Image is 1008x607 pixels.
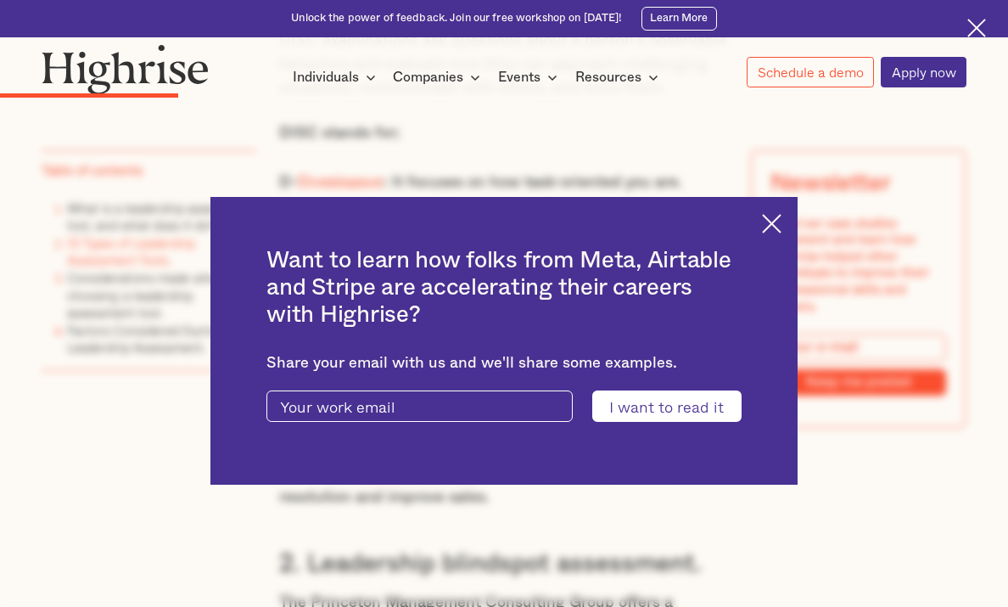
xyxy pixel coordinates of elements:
div: Events [498,67,540,87]
form: current-ascender-blog-article-modal-form [266,391,741,422]
div: Resources [575,67,641,87]
div: Individuals [293,67,381,87]
img: Highrise logo [42,44,209,95]
img: Cross icon [762,214,781,233]
div: Unlock the power of feedback. Join our free workshop on [DATE]! [291,11,622,26]
img: Cross icon [967,19,986,37]
h2: Want to learn how folks from Meta, Airtable and Stripe are accelerating their careers with Highrise? [266,247,741,329]
input: I want to read it [592,391,742,422]
a: Schedule a demo [747,57,874,87]
div: Companies [393,67,463,87]
div: Companies [393,67,485,87]
input: Your work email [266,391,573,422]
a: Apply now [881,57,966,88]
div: Resources [575,67,664,87]
a: Learn More [641,7,717,31]
div: Events [498,67,563,87]
div: Share your email with us and we'll share some examples. [266,354,741,373]
div: Individuals [293,67,359,87]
